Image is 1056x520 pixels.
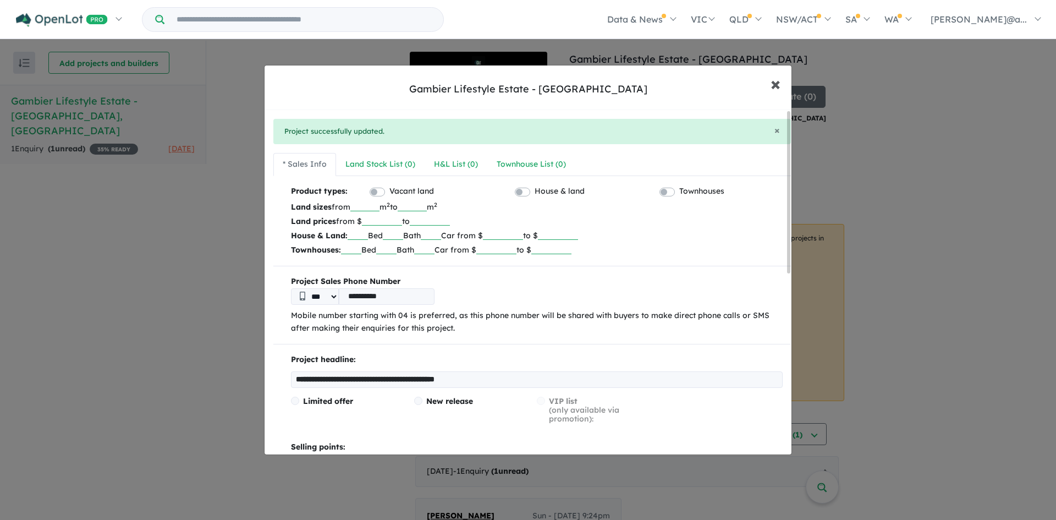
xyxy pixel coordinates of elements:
label: Vacant land [389,185,434,198]
span: × [771,72,780,95]
input: Try estate name, suburb, builder or developer [167,8,441,31]
div: H&L List ( 0 ) [434,158,478,171]
p: Bed Bath Car from $ to $ [291,243,783,257]
p: Bed Bath Car from $ to $ [291,228,783,243]
span: Limited offer [303,396,353,406]
div: Project successfully updated. [273,119,791,144]
b: Product types: [291,185,348,200]
b: Townhouses: [291,245,341,255]
sup: 2 [434,201,437,209]
span: New release [426,396,473,406]
b: Land prices [291,216,336,226]
label: House & land [535,185,585,198]
p: from m to m [291,200,783,214]
p: Mobile number starting with 04 is preferred, as this phone number will be shared with buyers to m... [291,309,783,336]
img: Phone icon [300,292,305,300]
span: [PERSON_NAME]@a... [931,14,1027,25]
button: Close [774,125,780,135]
b: Project Sales Phone Number [291,275,783,288]
div: Land Stock List ( 0 ) [345,158,415,171]
div: Townhouse List ( 0 ) [497,158,566,171]
b: Land sizes [291,202,332,212]
p: Project headline: [291,353,783,366]
span: × [774,124,780,136]
b: House & Land: [291,231,348,240]
label: Townhouses [679,185,724,198]
div: Gambier Lifestyle Estate - [GEOGRAPHIC_DATA] [409,82,647,96]
div: * Sales Info [283,158,327,171]
img: Openlot PRO Logo White [16,13,108,27]
sup: 2 [387,201,390,209]
p: from $ to [291,214,783,228]
p: Selling points: [291,441,783,454]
